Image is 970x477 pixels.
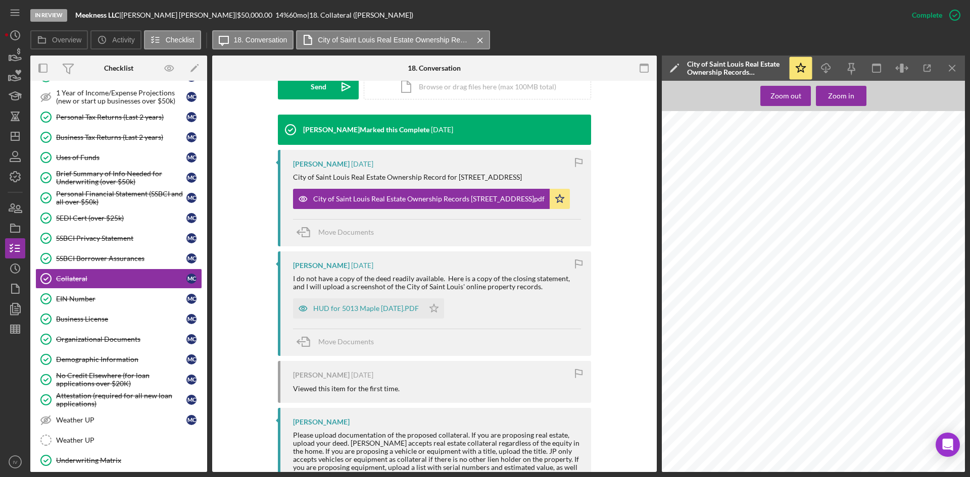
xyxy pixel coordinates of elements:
div: 60 mo [289,11,307,19]
div: I do not have a copy of the deed readily available. Here is a copy of the closing statement, and ... [293,275,581,291]
div: Collateral [56,275,186,283]
label: Checklist [166,36,195,44]
div: Personal Financial Statement (SSBCI and all over $50k) [56,190,186,206]
a: EIN NumberMC [35,289,202,309]
button: HUD for 5013 Maple [DATE].PDF [293,298,444,319]
a: SSBCI Privacy StatementMC [35,228,202,248]
div: No Credit Elsewhere (for loan applications over $20K) [56,372,186,388]
div: City of Saint Louis Real Estate Ownership Record for [STREET_ADDRESS] [293,173,522,181]
button: Send [278,74,359,99]
div: $50,000.00 [237,11,275,19]
div: SSBCI Privacy Statement [56,234,186,242]
div: HUD for 5013 Maple [DATE].PDF [313,304,419,312]
div: City of Saint Louis Real Estate Ownership Records [STREET_ADDRESS]pdf [687,60,783,76]
a: 1 Year of Income/Expense Projections (new or start up businesses over $50k)MC [35,87,202,107]
div: 14 % [275,11,289,19]
label: Overview [52,36,81,44]
time: 2025-08-08 14:33 [351,261,373,270]
div: Business License [56,315,186,323]
div: M C [186,395,197,405]
a: Underwriting Matrix [35,450,202,470]
div: SEDI Cert (over $25k) [56,214,186,222]
a: SSBCI Borrower AssurancesMC [35,248,202,269]
time: 2025-08-08 13:35 [351,371,373,379]
div: M C [186,375,197,385]
button: Checklist [144,30,201,49]
a: Attestation (required for all new loan applications)MC [35,390,202,410]
a: CollateralMC [35,269,202,289]
div: M C [186,294,197,304]
button: Complete [902,5,965,25]
button: Move Documents [293,220,384,245]
div: M C [186,213,197,223]
time: 2025-08-08 14:36 [351,160,373,168]
span: Move Documents [318,228,374,236]
div: Open Intercom Messenger [936,433,960,457]
div: Demographic Information [56,355,186,363]
button: City of Saint Louis Real Estate Ownership Records [STREET_ADDRESS]pdf [293,189,570,209]
div: [PERSON_NAME] [PERSON_NAME] | [121,11,237,19]
div: M C [186,173,197,183]
div: Brief Summary of Info Needed for Underwriting (over $50k) [56,170,186,186]
button: 18. Conversation [212,30,294,49]
div: M C [186,415,197,425]
button: Overview [30,30,88,49]
div: Personal Tax Returns (Last 2 years) [56,113,186,121]
a: Weather UPMC [35,410,202,430]
a: Demographic InformationMC [35,349,202,369]
div: EIN Number [56,295,186,303]
span: Move Documents [318,337,374,346]
button: Zoom out [760,86,811,106]
b: Meekness LLC [75,11,119,19]
button: Zoom in [816,86,866,106]
div: [PERSON_NAME] [293,160,350,168]
div: M C [186,354,197,364]
div: M C [186,132,197,142]
a: Personal Tax Returns (Last 2 years)MC [35,107,202,127]
div: Organizational Documents [56,335,186,343]
button: Activity [90,30,141,49]
div: M C [186,314,197,324]
a: Brief Summary of Info Needed for Underwriting (over $50k)MC [35,168,202,188]
div: M C [186,233,197,243]
a: Uses of FundsMC [35,147,202,168]
div: Attestation (required for all new loan applications) [56,392,186,408]
div: Zoom out [770,86,801,106]
div: 1 Year of Income/Expense Projections (new or start up businesses over $50k) [56,89,186,105]
button: Move Documents [293,329,384,354]
button: City of Saint Louis Real Estate Ownership Records [STREET_ADDRESS]pdf [296,30,490,49]
div: | 18. Collateral ([PERSON_NAME]) [307,11,413,19]
a: Personal Financial Statement (SSBCI and all over $50k)MC [35,188,202,208]
div: Send [311,74,326,99]
label: 18. Conversation [234,36,287,44]
div: Viewed this item for the first time. [293,385,400,393]
div: Underwriting Matrix [56,456,202,464]
div: Zoom in [828,86,854,106]
div: M C [186,92,197,102]
a: Organizational DocumentsMC [35,329,202,349]
div: SSBCI Borrower Assurances [56,254,186,262]
div: M C [186,193,197,203]
div: Weather UP [56,436,202,444]
div: City of Saint Louis Real Estate Ownership Records [STREET_ADDRESS]pdf [313,195,545,203]
div: M C [186,253,197,263]
a: Business LicenseMC [35,309,202,329]
a: Business Tax Returns (Last 2 years)MC [35,127,202,147]
a: Weather UP [35,430,202,450]
div: M C [186,112,197,122]
div: | [75,11,121,19]
div: Checklist [104,64,133,72]
text: IV [13,459,18,465]
div: [PERSON_NAME] [293,371,350,379]
a: SEDI Cert (over $25k)MC [35,208,202,228]
div: [PERSON_NAME] Marked this Complete [303,126,429,134]
button: IV [5,452,25,472]
label: Activity [112,36,134,44]
time: 2025-08-08 14:47 [431,126,453,134]
div: 18. Conversation [408,64,461,72]
div: [PERSON_NAME] [293,261,350,270]
div: M C [186,334,197,344]
div: Uses of Funds [56,153,186,162]
div: Business Tax Returns (Last 2 years) [56,133,186,141]
div: Weather UP [56,416,186,424]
